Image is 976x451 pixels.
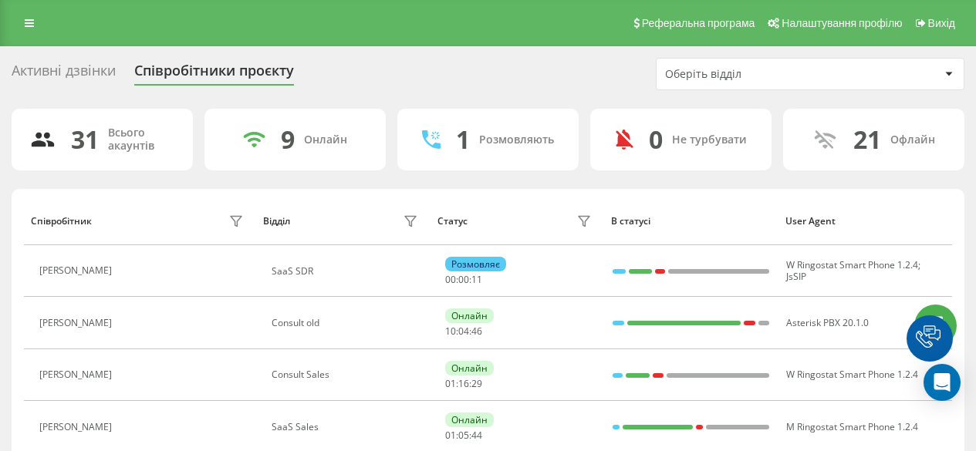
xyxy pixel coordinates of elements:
[456,125,470,154] div: 1
[786,368,918,381] span: W Ringostat Smart Phone 1.2.4
[445,257,506,271] div: Розмовляє
[471,273,482,286] span: 11
[39,369,116,380] div: [PERSON_NAME]
[785,216,945,227] div: User Agent
[437,216,468,227] div: Статус
[479,133,554,146] div: Розмовляють
[890,133,935,146] div: Офлайн
[272,318,422,328] div: Consult old
[853,125,881,154] div: 21
[272,266,422,277] div: SaaS SDR
[281,125,295,154] div: 9
[39,422,116,432] div: [PERSON_NAME]
[134,62,294,86] div: Співробітники проєкту
[786,270,806,283] span: JsSIP
[786,258,918,271] span: W Ringostat Smart Phone 1.2.4
[272,422,422,432] div: SaaS Sales
[471,325,482,338] span: 46
[665,68,849,81] div: Оберіть відділ
[458,377,469,390] span: 16
[39,318,116,328] div: [PERSON_NAME]
[445,361,494,375] div: Онлайн
[445,274,482,285] div: : :
[263,216,290,227] div: Відділ
[272,369,422,380] div: Consult Sales
[786,420,918,433] span: M Ringostat Smart Phone 1.2.4
[471,429,482,442] span: 44
[445,308,494,323] div: Онлайн
[649,125,663,154] div: 0
[445,273,456,286] span: 00
[445,377,456,390] span: 01
[445,325,456,338] span: 10
[786,316,869,329] span: Asterisk PBX 20.1.0
[445,429,456,442] span: 01
[611,216,771,227] div: В статусі
[458,273,469,286] span: 00
[924,364,961,401] div: Open Intercom Messenger
[304,133,347,146] div: Онлайн
[445,412,494,427] div: Онлайн
[458,325,469,338] span: 04
[928,17,955,29] span: Вихід
[672,133,747,146] div: Не турбувати
[108,126,174,153] div: Всього акаунтів
[31,216,92,227] div: Співробітник
[782,17,902,29] span: Налаштування профілю
[71,125,99,154] div: 31
[12,62,116,86] div: Активні дзвінки
[445,430,482,441] div: : :
[445,326,482,337] div: : :
[458,429,469,442] span: 05
[642,17,755,29] span: Реферальна програма
[445,379,482,389] div: : :
[471,377,482,390] span: 29
[39,265,116,276] div: [PERSON_NAME]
